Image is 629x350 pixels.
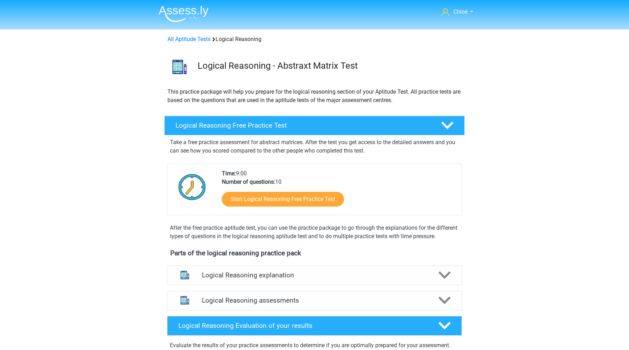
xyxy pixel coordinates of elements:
[202,296,427,304] h4: Logical Reasoning assessments
[222,170,236,177] b: Time:
[165,52,194,82] img: logical reasoning
[165,35,464,43] div: Logical Reasoning
[439,8,476,16] a: Chloé
[217,169,461,215] div: 9:00 10
[222,192,344,207] a: Start Logical Reasoning Free Practice Test
[176,291,194,309] img: logical reasoning assessments
[178,322,427,330] h4: Logical Reasoning Evaluation of your results
[164,291,465,310] a: assessments Logical Reasoning assessments
[176,266,194,284] img: logical reasoning explanations
[202,271,427,279] h4: Logical Reasoning explanation
[161,116,468,135] a: Logical Reasoning Free Practice Test
[453,8,468,15] span: Chloé
[159,6,208,22] img: Assessly
[222,179,275,185] b: Number of questions:
[164,265,465,285] a: explanations Logical Reasoning explanation
[170,249,459,257] h4: Parts of the logical reasoning practice pack
[170,341,459,350] p: Evaluate the results of your practice assessments to determine if you are optimally prepared for ...
[164,316,465,336] a: Logical Reasoning Evaluation of your results
[198,60,459,71] h3: Logical Reasoning - Abstraxt Matrix Test
[167,224,462,241] div: After the free practice aptitude test, you can use the practice package to go through the explana...
[176,121,430,129] h4: Logical Reasoning Free Practice Test
[167,36,211,42] a: All Aptitude Tests
[170,138,459,155] p: Take a free practice assessment for abstract matrices. After the test you get access to the detai...
[167,88,462,105] p: This practice package will help you prepare for the logical reasoning section of your Aptitude Te...
[174,169,210,204] img: Clock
